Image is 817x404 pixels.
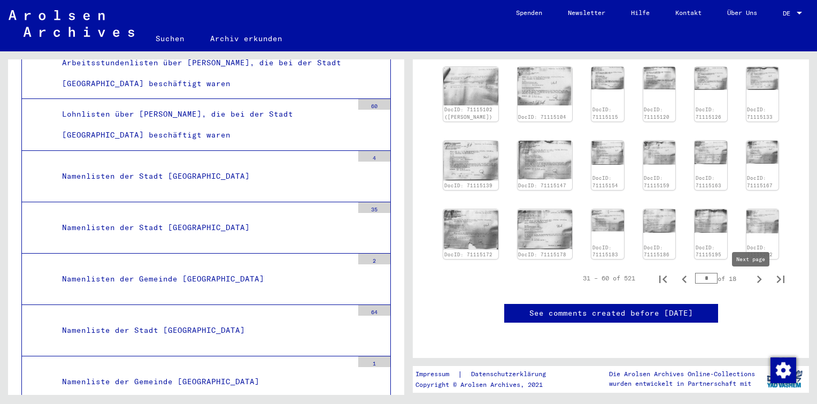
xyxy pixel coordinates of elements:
[749,268,770,289] button: Next page
[591,141,624,165] img: 001.jpg
[696,245,721,258] a: DocID: 71115195
[443,141,498,181] img: 001.jpg
[529,308,693,319] a: See comments created before [DATE]
[695,273,749,284] div: of 18
[746,67,779,90] img: 001.jpg
[644,106,669,120] a: DocID: 71115120
[747,245,773,258] a: DocID: 71115202
[747,175,773,188] a: DocID: 71115167
[696,175,721,188] a: DocID: 71115163
[609,369,755,379] p: Die Arolsen Archives Online-Collections
[591,209,624,232] img: 001.jpg
[695,209,727,233] img: 001.jpg
[54,52,353,94] div: Arbeitsstundenlisten über [PERSON_NAME], die bei der Stadt [GEOGRAPHIC_DATA] beschäftigt waren
[783,10,795,17] span: DE
[770,357,796,383] img: Zustimmung ändern
[415,369,559,380] div: |
[518,209,573,249] img: 001.jpg
[54,320,353,341] div: Namenliste der Stadt [GEOGRAPHIC_DATA]
[54,371,353,392] div: Namenliste der Gemeinde [GEOGRAPHIC_DATA]
[644,245,669,258] a: DocID: 71115186
[609,379,755,388] p: wurden entwickelt in Partnerschaft mit
[358,151,390,162] div: 4
[415,369,458,380] a: Impressum
[643,67,676,90] img: 001.jpg
[695,141,727,164] img: 001.jpg
[696,106,721,120] a: DocID: 71115126
[444,182,492,188] a: DocID: 71115139
[54,104,353,146] div: Lohnlisten über [PERSON_NAME], die bei der Stadt [GEOGRAPHIC_DATA] beschäftigt waren
[652,268,674,289] button: First page
[54,166,353,187] div: Namenlisten der Stadt [GEOGRAPHIC_DATA]
[444,251,492,257] a: DocID: 71115172
[358,356,390,367] div: 1
[518,182,566,188] a: DocID: 71115147
[643,209,676,233] img: 001.jpg
[9,10,134,37] img: Arolsen_neg.svg
[746,209,779,233] img: 001.jpg
[643,141,676,165] img: 001.jpg
[591,67,624,90] img: 001.jpg
[592,106,618,120] a: DocID: 71115115
[747,106,773,120] a: DocID: 71115133
[358,99,390,110] div: 60
[463,369,559,380] a: Datenschutzerklärung
[358,254,390,264] div: 2
[746,141,779,164] img: 001.jpg
[518,67,573,105] img: 001.jpg
[415,380,559,390] p: Copyright © Arolsen Archives, 2021
[518,251,566,257] a: DocID: 71115178
[518,141,573,179] img: 001.jpg
[644,175,669,188] a: DocID: 71115159
[358,202,390,213] div: 35
[444,106,492,120] a: DocID: 71115102 ([PERSON_NAME])
[443,67,498,105] img: 001.jpg
[54,217,353,238] div: Namenlisten der Stadt [GEOGRAPHIC_DATA]
[770,268,791,289] button: Last page
[443,209,498,250] img: 001.jpg
[54,269,353,289] div: Namenlisten der Gemeinde [GEOGRAPHIC_DATA]
[518,114,566,120] a: DocID: 71115104
[592,175,618,188] a: DocID: 71115154
[592,245,618,258] a: DocID: 71115183
[358,305,390,316] div: 64
[143,26,197,51] a: Suchen
[197,26,295,51] a: Archiv erkunden
[765,365,805,392] img: yv_logo.png
[583,273,635,283] div: 31 – 60 of 521
[674,268,695,289] button: Previous page
[695,67,727,90] img: 001.jpg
